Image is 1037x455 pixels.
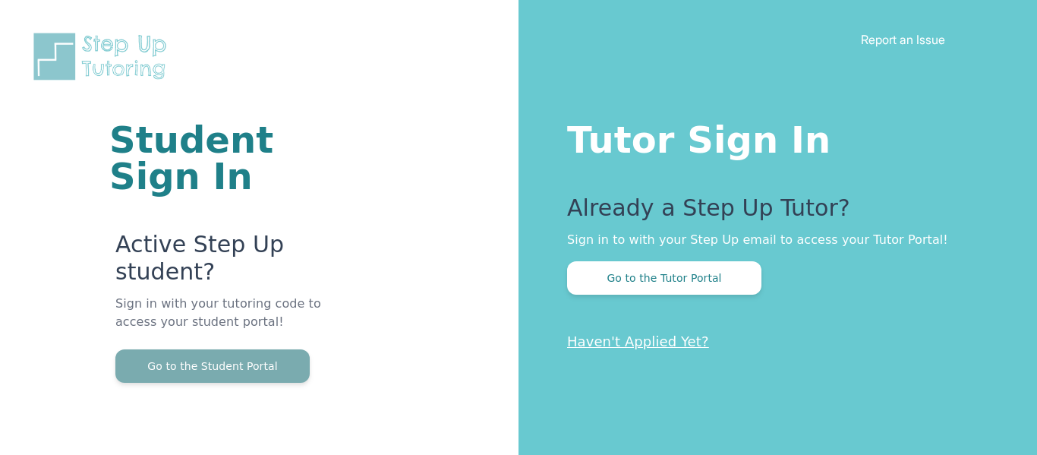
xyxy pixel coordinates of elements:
[109,122,336,194] h1: Student Sign In
[567,270,761,285] a: Go to the Tutor Portal
[567,333,709,349] a: Haven't Applied Yet?
[115,359,310,373] a: Go to the Student Portal
[567,261,761,295] button: Go to the Tutor Portal
[115,231,336,295] p: Active Step Up student?
[115,295,336,349] p: Sign in with your tutoring code to access your student portal!
[567,194,976,231] p: Already a Step Up Tutor?
[567,231,976,249] p: Sign in to with your Step Up email to access your Tutor Portal!
[567,115,976,158] h1: Tutor Sign In
[30,30,176,83] img: Step Up Tutoring horizontal logo
[115,349,310,383] button: Go to the Student Portal
[861,32,945,47] a: Report an Issue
